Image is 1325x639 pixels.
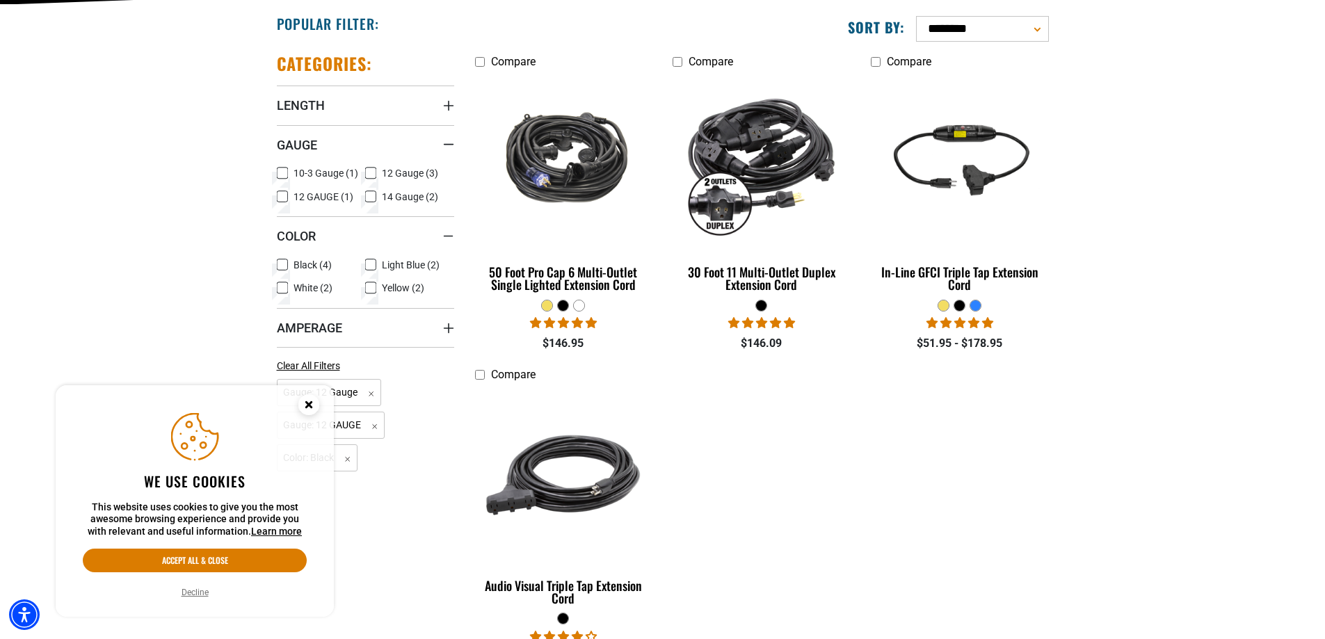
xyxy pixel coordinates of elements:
div: 30 Foot 11 Multi-Outlet Duplex Extension Cord [673,266,850,291]
div: 50 Foot Pro Cap 6 Multi-Outlet Single Lighted Extension Cord [475,266,652,291]
span: 4.80 stars [530,316,597,330]
span: White (2) [294,283,332,293]
button: Accept all & close [83,549,307,572]
span: Clear All Filters [277,360,340,371]
summary: Amperage [277,308,454,347]
img: black [674,82,849,242]
a: black Audio Visual Triple Tap Extension Cord [475,389,652,613]
span: Compare [689,55,733,68]
summary: Gauge [277,125,454,164]
label: Sort by: [848,18,905,36]
summary: Color [277,216,454,255]
summary: Length [277,86,454,124]
span: Yellow (2) [382,283,424,293]
aside: Cookie Consent [56,385,334,617]
h2: Categories: [277,53,373,74]
span: Compare [491,55,536,68]
span: Amperage [277,320,342,336]
h2: We use cookies [83,472,307,490]
a: black 50 Foot Pro Cap 6 Multi-Outlet Single Lighted Extension Cord [475,75,652,299]
a: black In-Line GFCI Triple Tap Extension Cord [871,75,1048,299]
div: Accessibility Menu [9,599,40,630]
span: Compare [887,55,931,68]
span: Black (4) [294,260,332,270]
span: Gauge [277,137,317,153]
h2: Popular Filter: [277,15,379,33]
span: 5.00 stars [728,316,795,330]
span: 5.00 stars [926,316,993,330]
span: Length [277,97,325,113]
span: 12 Gauge (3) [382,168,438,178]
div: $146.09 [673,335,850,352]
span: Compare [491,368,536,381]
div: $51.95 - $178.95 [871,335,1048,352]
img: black [476,395,651,555]
div: In-Line GFCI Triple Tap Extension Cord [871,266,1048,291]
img: black [476,82,651,242]
button: Decline [177,585,213,599]
span: 14 Gauge (2) [382,192,438,202]
div: Audio Visual Triple Tap Extension Cord [475,579,652,604]
button: Close this option [284,385,334,428]
p: This website uses cookies to give you the most awesome browsing experience and provide you with r... [83,501,307,538]
span: Light Blue (2) [382,260,440,270]
div: $146.95 [475,335,652,352]
img: black [872,82,1047,242]
span: 12 GAUGE (1) [294,192,353,202]
a: Clear All Filters [277,359,346,373]
span: Gauge: 12 Gauge [277,379,382,406]
a: This website uses cookies to give you the most awesome browsing experience and provide you with r... [251,526,302,537]
span: 10-3 Gauge (1) [294,168,358,178]
a: black 30 Foot 11 Multi-Outlet Duplex Extension Cord [673,75,850,299]
span: Color [277,228,316,244]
